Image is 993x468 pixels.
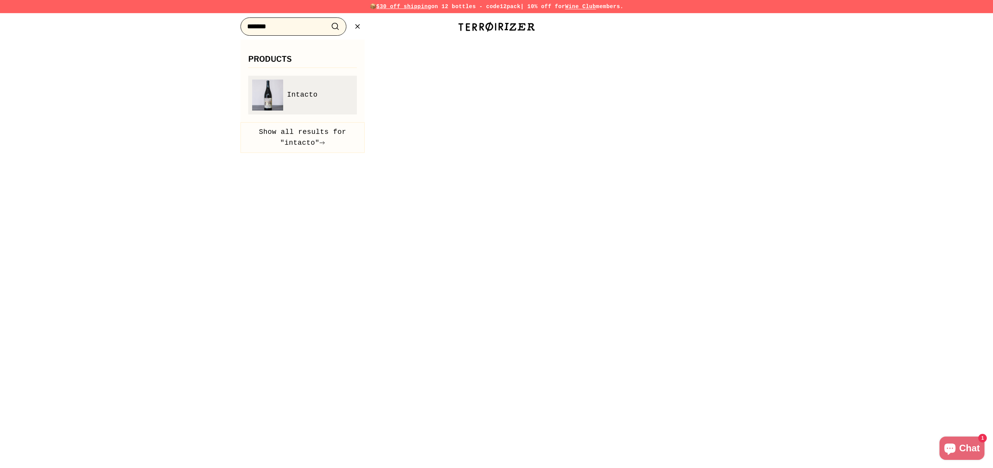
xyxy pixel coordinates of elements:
[937,437,987,462] inbox-online-store-chat: Shopify online store chat
[252,80,353,111] a: Intacto Intacto
[252,80,283,111] img: Intacto
[240,122,365,153] button: Show all results for "intacto"
[565,3,596,10] a: Wine Club
[500,3,521,10] strong: 12pack
[248,55,357,68] h3: Products
[221,2,772,11] p: 📦 on 12 bottles - code | 10% off for members.
[376,3,431,10] span: $30 off shipping
[287,89,318,101] span: Intacto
